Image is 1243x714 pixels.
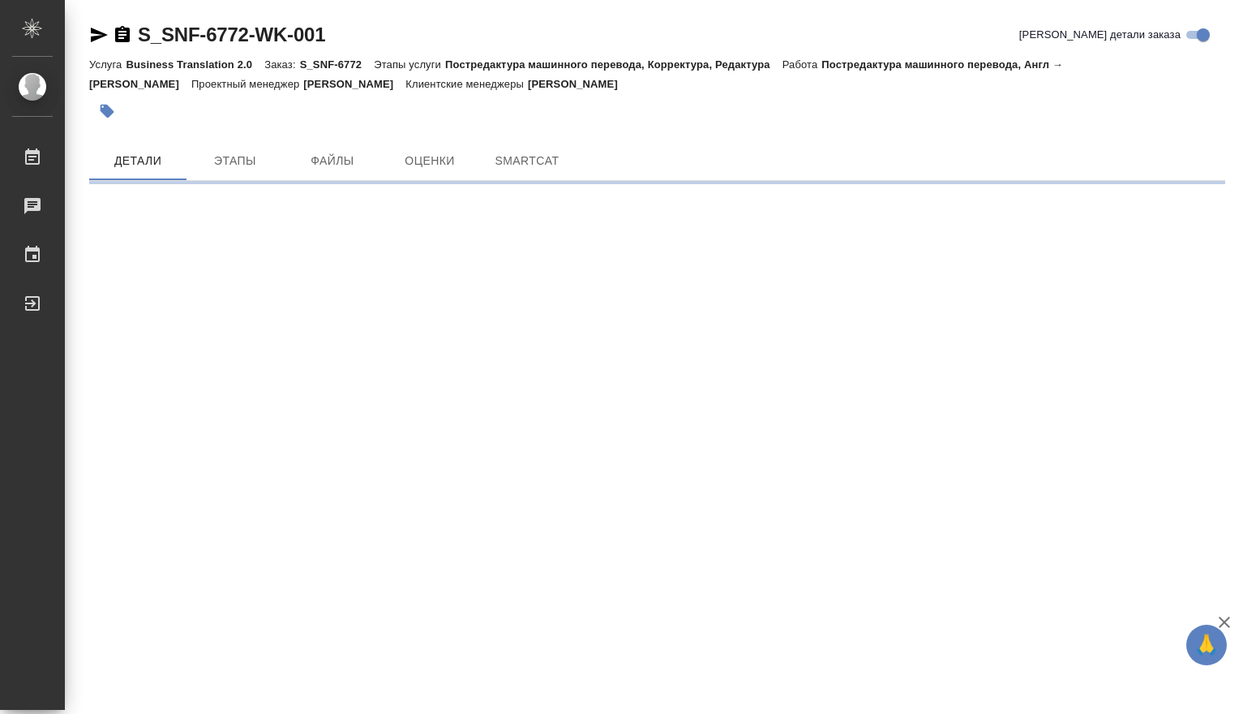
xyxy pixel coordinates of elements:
[391,151,469,171] span: Оценки
[99,151,177,171] span: Детали
[1186,625,1227,665] button: 🙏
[138,24,325,45] a: S_SNF-6772-WK-001
[196,151,274,171] span: Этапы
[89,93,125,129] button: Добавить тэг
[488,151,566,171] span: SmartCat
[303,78,405,90] p: [PERSON_NAME]
[782,58,822,71] p: Работа
[1019,27,1181,43] span: [PERSON_NAME] детали заказа
[89,25,109,45] button: Скопировать ссылку для ЯМессенджера
[126,58,264,71] p: Business Translation 2.0
[528,78,630,90] p: [PERSON_NAME]
[294,151,371,171] span: Файлы
[89,58,126,71] p: Услуга
[264,58,299,71] p: Заказ:
[445,58,782,71] p: Постредактура машинного перевода, Корректура, Редактура
[191,78,303,90] p: Проектный менеджер
[1193,628,1220,662] span: 🙏
[113,25,132,45] button: Скопировать ссылку
[405,78,528,90] p: Клиентские менеджеры
[374,58,445,71] p: Этапы услуги
[300,58,375,71] p: S_SNF-6772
